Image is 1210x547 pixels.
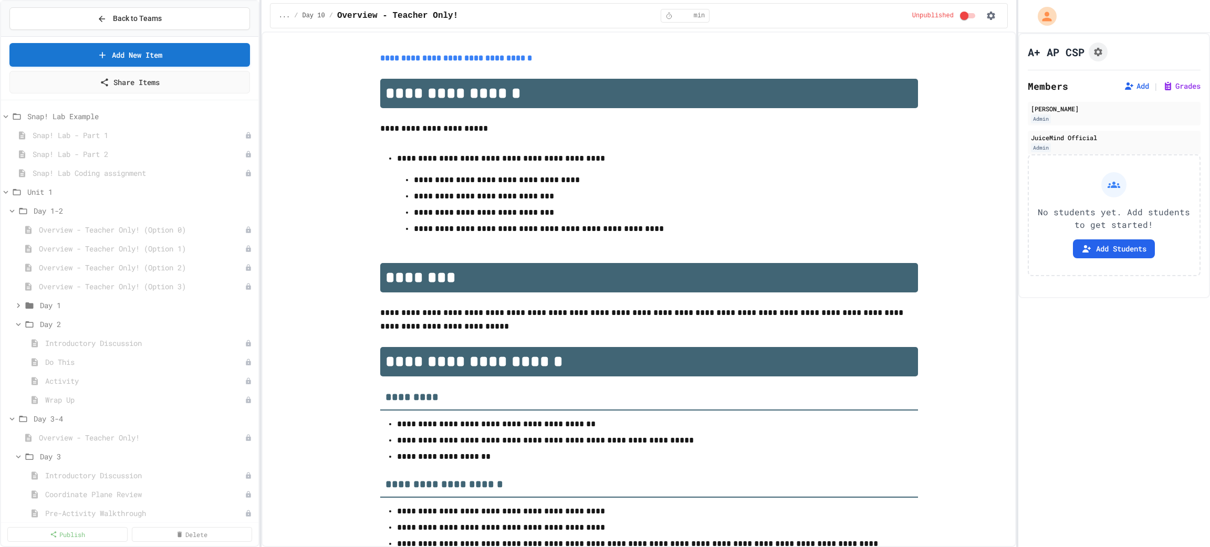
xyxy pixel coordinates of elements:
[40,319,254,330] span: Day 2
[9,43,250,67] a: Add New Item
[245,170,252,177] div: Unpublished
[132,527,252,542] a: Delete
[245,491,252,498] div: Unpublished
[1031,104,1197,113] div: [PERSON_NAME]
[33,167,245,178] span: Snap! Lab Coding assignment
[39,281,245,292] span: Overview - Teacher Only! (Option 3)
[9,71,250,93] a: Share Items
[245,396,252,404] div: Unpublished
[1124,81,1149,91] button: Add
[1031,114,1051,123] div: Admin
[279,12,290,20] span: ...
[45,489,245,500] span: Coordinate Plane Review
[27,186,254,197] span: Unit 1
[1028,45,1084,59] h1: A+ AP CSP
[1163,81,1201,91] button: Grades
[45,356,245,367] span: Do This
[245,264,252,271] div: Unpublished
[1089,43,1108,61] button: Assignment Settings
[1037,206,1191,231] p: No students yet. Add students to get started!
[245,283,252,290] div: Unpublished
[1028,79,1068,93] h2: Members
[1031,143,1051,152] div: Admin
[39,224,245,235] span: Overview - Teacher Only! (Option 0)
[245,434,252,441] div: Unpublished
[1073,239,1155,258] button: Add Students
[45,394,245,405] span: Wrap Up
[245,132,252,139] div: Unpublished
[27,111,254,122] span: Snap! Lab Example
[245,359,252,366] div: Unpublished
[9,7,250,30] button: Back to Teams
[302,12,325,20] span: Day 10
[113,13,162,24] span: Back to Teams
[45,508,245,519] span: Pre-Activity Walkthrough
[912,12,954,20] span: Unpublished
[1153,80,1159,92] span: |
[39,243,245,254] span: Overview - Teacher Only! (Option 1)
[1027,4,1059,28] div: My Account
[245,510,252,517] div: Unpublished
[337,9,458,22] span: Overview - Teacher Only!
[33,130,245,141] span: Snap! Lab - Part 1
[34,413,254,424] span: Day 3-4
[245,377,252,385] div: Unpublished
[245,151,252,158] div: Unpublished
[45,470,245,481] span: Introductory Discussion
[39,432,245,443] span: Overview - Teacher Only!
[45,338,245,349] span: Introductory Discussion
[1031,133,1197,142] div: JuiceMind Official
[329,12,333,20] span: /
[34,205,254,216] span: Day 1-2
[33,149,245,160] span: Snap! Lab - Part 2
[294,12,298,20] span: /
[245,226,252,234] div: Unpublished
[7,527,128,542] a: Publish
[1123,459,1199,504] iframe: chat widget
[245,245,252,253] div: Unpublished
[694,12,705,20] span: min
[39,262,245,273] span: Overview - Teacher Only! (Option 2)
[1166,505,1199,537] iframe: chat widget
[245,472,252,479] div: Unpublished
[40,300,254,311] span: Day 1
[40,451,254,462] span: Day 3
[45,375,245,386] span: Activity
[245,340,252,347] div: Unpublished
